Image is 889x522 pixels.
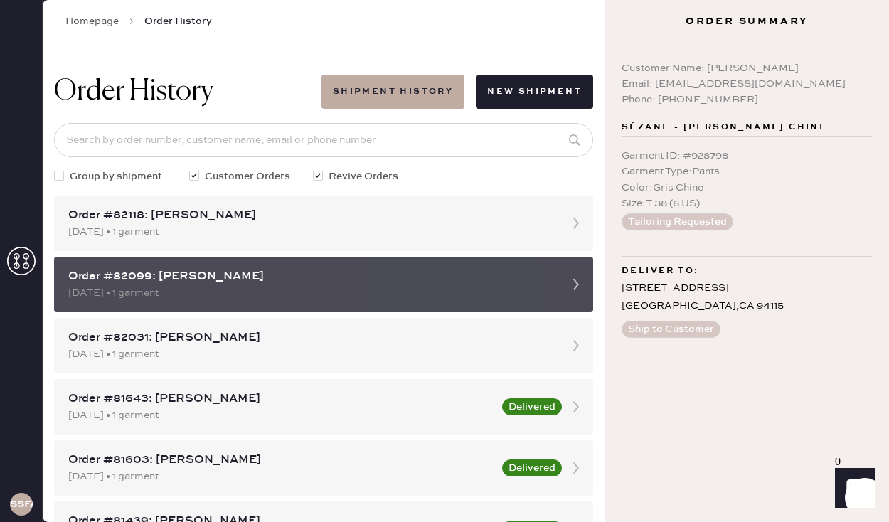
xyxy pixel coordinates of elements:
[68,285,553,301] div: [DATE] • 1 garment
[622,148,872,164] div: Garment ID : # 928798
[622,279,872,315] div: [STREET_ADDRESS] [GEOGRAPHIC_DATA] , CA 94115
[68,390,494,408] div: Order #81643: [PERSON_NAME]
[321,75,464,109] button: Shipment History
[65,14,119,28] a: Homepage
[622,76,872,92] div: Email: [EMAIL_ADDRESS][DOMAIN_NAME]
[502,398,562,415] button: Delivered
[476,75,593,109] button: New Shipment
[605,14,889,28] h3: Order Summary
[10,499,33,509] h3: SSFA
[622,321,720,338] button: Ship to Customer
[68,346,553,362] div: [DATE] • 1 garment
[68,469,494,484] div: [DATE] • 1 garment
[622,180,872,196] div: Color : Gris Chine
[622,164,872,179] div: Garment Type : Pants
[68,268,553,285] div: Order #82099: [PERSON_NAME]
[70,169,162,184] span: Group by shipment
[68,408,494,423] div: [DATE] • 1 garment
[622,196,872,211] div: Size : T.38 (6 US)
[502,459,562,476] button: Delivered
[329,169,398,184] span: Revive Orders
[68,329,553,346] div: Order #82031: [PERSON_NAME]
[622,262,698,279] span: Deliver to:
[54,75,213,109] h1: Order History
[54,123,593,157] input: Search by order number, customer name, email or phone number
[68,452,494,469] div: Order #81603: [PERSON_NAME]
[622,119,827,136] span: Sézane - [PERSON_NAME] Chine
[205,169,290,184] span: Customer Orders
[622,213,733,230] button: Tailoring Requested
[821,458,883,519] iframe: Front Chat
[68,207,553,224] div: Order #82118: [PERSON_NAME]
[144,14,212,28] span: Order History
[622,60,872,76] div: Customer Name: [PERSON_NAME]
[68,224,553,240] div: [DATE] • 1 garment
[622,92,872,107] div: Phone: [PHONE_NUMBER]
